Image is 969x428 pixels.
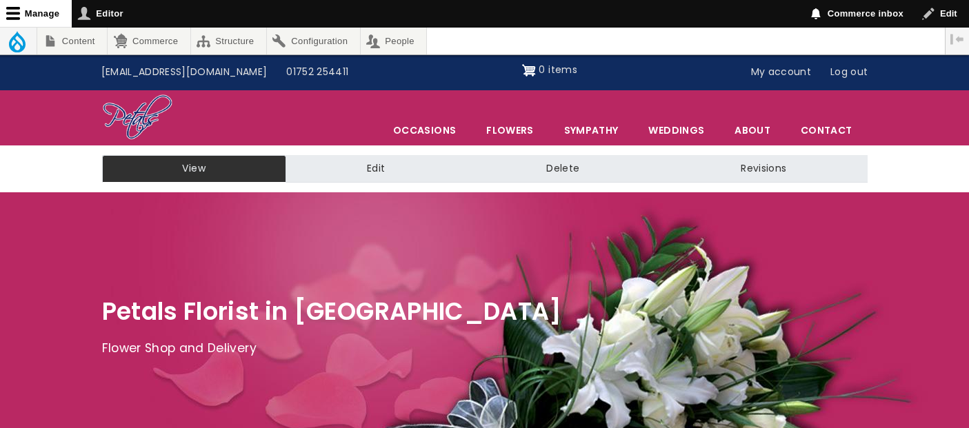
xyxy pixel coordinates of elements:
button: Vertical orientation [946,28,969,51]
a: People [361,28,427,54]
span: Occasions [379,116,470,145]
a: Structure [191,28,266,54]
a: 01752 254411 [277,59,358,85]
a: Flowers [472,116,548,145]
a: Log out [821,59,877,85]
a: [EMAIL_ADDRESS][DOMAIN_NAME] [92,59,277,85]
span: 0 items [539,63,577,77]
a: Revisions [660,155,867,183]
a: Shopping cart 0 items [522,59,577,81]
img: Shopping cart [522,59,536,81]
a: About [720,116,785,145]
a: Sympathy [550,116,633,145]
a: My account [741,59,821,85]
a: View [102,155,286,183]
a: Commerce [108,28,190,54]
nav: Tabs [92,155,878,183]
img: Home [102,94,173,142]
a: Edit [286,155,466,183]
span: Weddings [634,116,719,145]
a: Delete [466,155,660,183]
span: Petals Florist in [GEOGRAPHIC_DATA] [102,294,562,328]
a: Content [37,28,107,54]
p: Flower Shop and Delivery [102,338,868,359]
a: Contact [786,116,866,145]
a: Configuration [267,28,360,54]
